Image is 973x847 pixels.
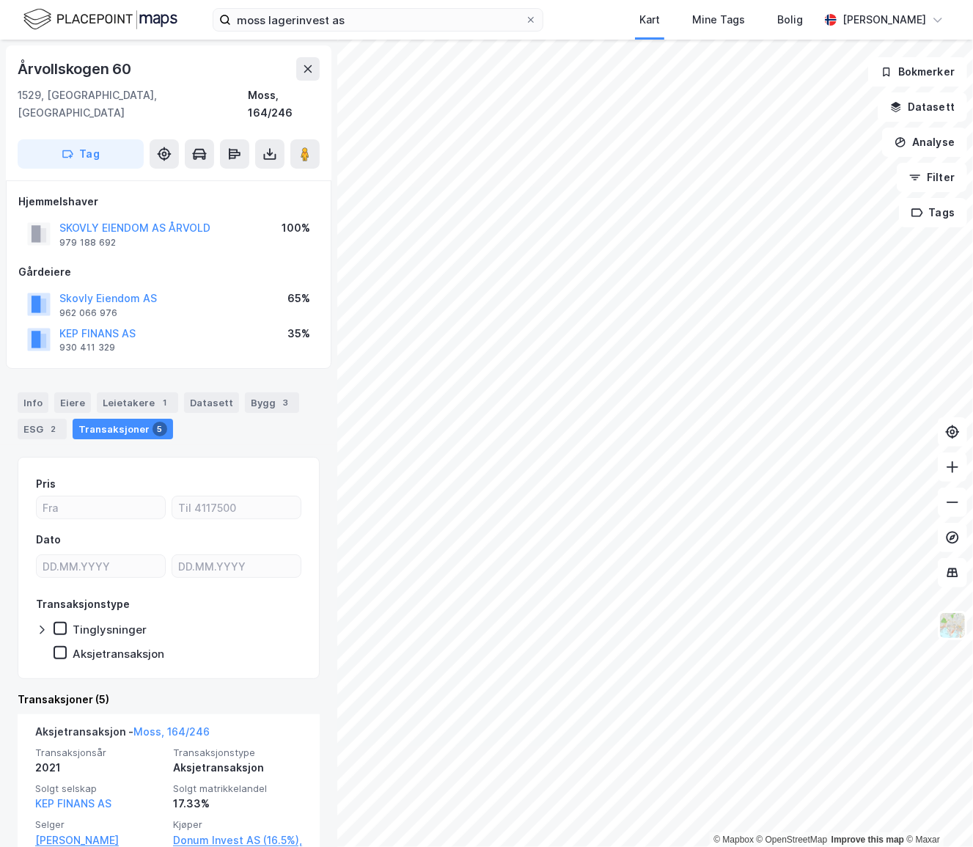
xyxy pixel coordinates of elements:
[35,759,164,777] div: 2021
[35,723,210,747] div: Aksjetransaksjon -
[37,496,165,518] input: Fra
[173,795,302,813] div: 17.33%
[158,395,172,410] div: 1
[639,11,660,29] div: Kart
[287,290,310,307] div: 65%
[35,797,111,810] a: KEP FINANS AS
[97,392,178,413] div: Leietakere
[73,647,164,661] div: Aksjetransaksjon
[18,392,48,413] div: Info
[282,219,310,237] div: 100%
[831,835,904,845] a: Improve this map
[18,419,67,439] div: ESG
[18,193,319,210] div: Hjemmelshaver
[279,395,293,410] div: 3
[173,818,302,831] span: Kjøper
[18,57,134,81] div: Årvollskogen 60
[59,307,117,319] div: 962 066 976
[842,11,926,29] div: [PERSON_NAME]
[878,92,967,122] button: Datasett
[36,531,61,549] div: Dato
[173,747,302,759] span: Transaksjonstype
[868,57,967,87] button: Bokmerker
[36,595,130,613] div: Transaksjonstype
[35,818,164,831] span: Selger
[18,87,248,122] div: 1529, [GEOGRAPHIC_DATA], [GEOGRAPHIC_DATA]
[37,555,165,577] input: DD.MM.YYYY
[882,128,967,157] button: Analyse
[713,835,754,845] a: Mapbox
[897,163,967,192] button: Filter
[35,782,164,795] span: Solgt selskap
[692,11,745,29] div: Mine Tags
[900,777,973,847] iframe: Chat Widget
[248,87,320,122] div: Moss, 164/246
[245,392,299,413] div: Bygg
[153,422,167,436] div: 5
[172,555,301,577] input: DD.MM.YYYY
[23,7,177,32] img: logo.f888ab2527a4732fd821a326f86c7f29.svg
[757,835,828,845] a: OpenStreetMap
[939,612,966,639] img: Z
[231,9,525,31] input: Søk på adresse, matrikkel, gårdeiere, leietakere eller personer
[73,419,173,439] div: Transaksjoner
[173,759,302,777] div: Aksjetransaksjon
[18,263,319,281] div: Gårdeiere
[18,139,144,169] button: Tag
[172,496,301,518] input: Til 4117500
[54,392,91,413] div: Eiere
[287,325,310,342] div: 35%
[18,691,320,708] div: Transaksjoner (5)
[35,747,164,759] span: Transaksjonsår
[173,782,302,795] span: Solgt matrikkelandel
[59,237,116,249] div: 979 188 692
[184,392,239,413] div: Datasett
[59,342,115,353] div: 930 411 329
[899,198,967,227] button: Tags
[73,623,147,637] div: Tinglysninger
[36,475,56,493] div: Pris
[777,11,803,29] div: Bolig
[46,422,61,436] div: 2
[133,725,210,738] a: Moss, 164/246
